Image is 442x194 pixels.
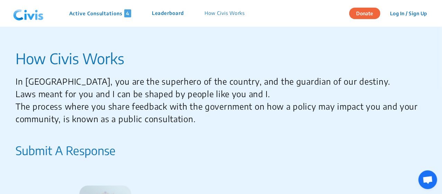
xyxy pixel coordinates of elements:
[124,9,131,17] span: 4
[418,170,437,189] div: Open chat
[10,3,46,24] img: navlogo.png
[386,8,432,19] button: Log In / Sign Up
[205,9,245,17] p: How Civis Works
[16,142,116,159] p: Submit A Response
[69,9,131,17] p: Active Consultations
[349,9,386,16] a: Donate
[349,8,380,19] button: Donate
[16,48,421,69] p: How Civis Works
[16,75,421,125] p: In [GEOGRAPHIC_DATA], you are the superhero of the country, and the guardian of our destiny. Laws...
[152,9,184,17] p: Leaderboard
